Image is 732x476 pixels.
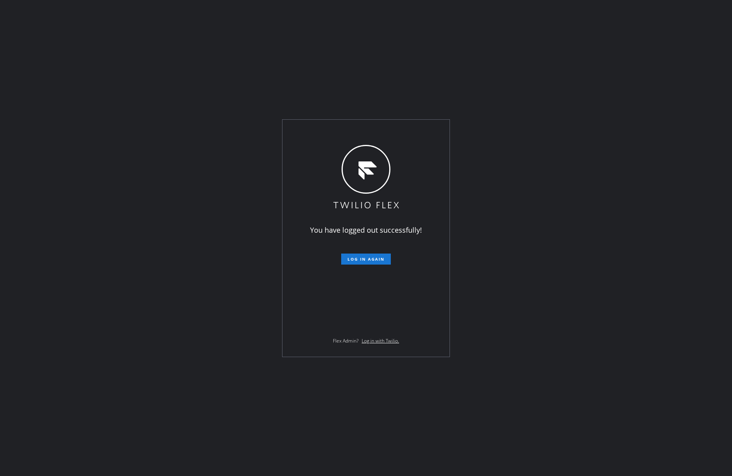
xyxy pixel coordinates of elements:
span: Flex Admin? [333,337,359,344]
span: You have logged out successfully! [310,225,422,235]
span: Log in again [347,256,385,262]
a: Log in with Twilio. [362,337,399,344]
button: Log in again [341,254,391,265]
